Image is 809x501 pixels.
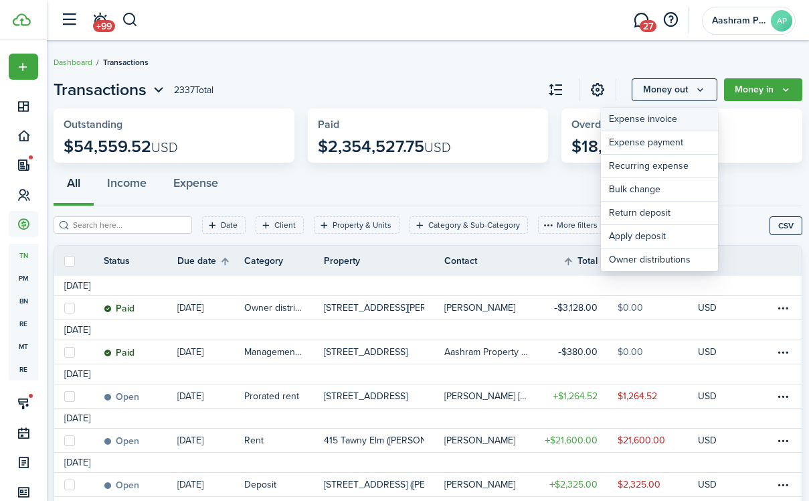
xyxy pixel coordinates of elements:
[324,345,408,359] p: [STREET_ADDRESS]
[244,478,276,492] table-info-title: Deposit
[632,78,717,101] button: Money out
[444,480,515,490] table-profile-info-text: [PERSON_NAME]
[618,345,643,359] table-amount-description: $0.00
[9,244,38,267] a: tn
[56,7,82,33] button: Open sidebar
[601,155,718,178] a: Recurring expense
[444,340,537,364] a: Aashram Property Management
[244,296,324,319] a: Owner distribution
[618,384,698,408] a: $1,264.52
[70,219,187,232] input: Search here...
[13,13,31,26] img: TenantCloud
[444,384,537,408] a: [PERSON_NAME] [PERSON_NAME]
[177,478,203,492] p: [DATE]
[771,10,792,31] avatar-text: AP
[571,119,792,131] widget-stats-title: Overdue
[202,216,246,234] filter-tag: Open filter
[632,78,717,101] button: Open menu
[698,340,735,364] a: USD
[177,345,203,359] p: [DATE]
[244,384,324,408] a: Prorated rent
[553,389,598,403] table-amount-title: $1,264.52
[444,435,515,446] table-profile-info-text: [PERSON_NAME]
[554,301,598,315] table-amount-title: $3,128.00
[698,345,717,359] p: USD
[9,54,38,80] button: Open menu
[104,254,177,268] th: Status
[174,83,213,97] header-page-total: 2337 Total
[724,78,802,101] button: Money in
[659,9,682,31] button: Open resource center
[770,216,802,235] button: CSV
[177,384,244,408] a: [DATE]
[618,389,657,403] table-amount-description: $1,264.52
[314,216,399,234] filter-tag: Open filter
[256,216,304,234] filter-tag: Open filter
[54,411,100,425] td: [DATE]
[64,137,178,156] p: $54,559.52
[244,345,304,359] table-info-title: Management fees
[244,301,304,315] table-info-title: Owner distribution
[545,433,598,447] table-amount-title: $21,600.00
[177,301,203,315] p: [DATE]
[444,303,515,313] table-profile-info-text: [PERSON_NAME]
[104,473,177,496] a: Open
[324,384,444,408] a: [STREET_ADDRESS]
[537,429,618,452] a: $21,600.00
[601,202,718,225] a: Return deposit
[428,219,520,231] filter-tag-label: Category & Sub-Category
[244,429,324,452] a: Rent
[54,279,100,293] td: [DATE]
[618,429,698,452] a: $21,600.00
[563,253,618,269] th: Sort
[444,347,529,358] table-profile-info-text: Aashram Property Management
[601,248,718,271] a: Owner distributions
[177,296,244,319] a: [DATE]
[64,119,284,131] widget-stats-title: Outstanding
[618,478,660,492] table-amount-description: $2,325.00
[151,137,178,157] span: USD
[54,78,167,102] button: Transactions
[177,433,203,447] p: [DATE]
[698,429,735,452] a: USD
[537,296,618,319] a: $3,128.00
[9,358,38,380] a: re
[177,473,244,496] a: [DATE]
[324,296,444,319] a: [STREET_ADDRESS][PERSON_NAME]
[324,429,444,452] a: 415 Tawny Elm ([PERSON_NAME] and [PERSON_NAME])
[724,78,802,101] button: Open menu
[54,323,100,337] td: [DATE]
[698,433,717,447] p: USD
[244,433,264,447] table-info-title: Rent
[103,56,149,68] span: Transactions
[537,473,618,496] a: $2,325.00
[698,301,717,315] p: USD
[618,473,698,496] a: $2,325.00
[221,219,238,231] filter-tag-label: Date
[601,178,718,202] a: Bulk change
[104,392,139,403] status: Open
[244,254,324,268] th: Category
[104,384,177,408] a: Open
[9,335,38,358] span: mt
[538,216,602,234] button: More filters
[571,137,682,156] p: $18,320.00
[698,478,717,492] p: USD
[537,340,618,364] a: $380.00
[444,254,537,268] th: Contact
[324,254,444,268] th: Property
[9,289,38,312] a: bn
[601,225,718,248] a: Apply deposit
[318,119,539,131] widget-stats-title: Paid
[104,296,177,319] a: Paid
[177,389,203,403] p: [DATE]
[698,384,735,408] a: USD
[549,478,598,492] table-amount-title: $2,325.00
[324,301,424,315] p: [STREET_ADDRESS][PERSON_NAME]
[698,473,735,496] a: USD
[628,3,654,38] a: Messaging
[54,56,92,68] a: Dashboard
